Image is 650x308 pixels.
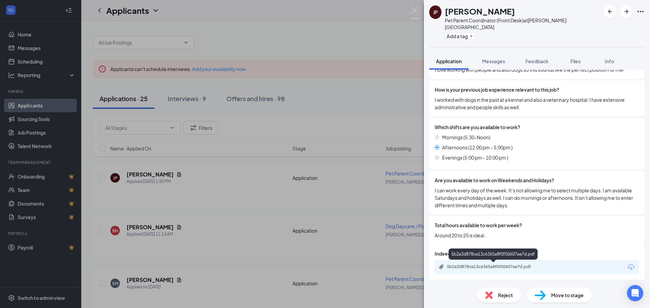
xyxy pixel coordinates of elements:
[525,58,548,64] span: Feedback
[435,187,639,209] span: I can work every day of the week. It’s not allowing me to select multiple days. I am available Sa...
[449,248,538,260] div: 5b2a3d878ce13c6365a8f0f50607ae7d.pdf
[498,291,513,299] span: Reject
[435,123,520,131] span: Which shifts are you available to work?
[442,144,513,151] span: Afternoons (12:00 pm - 5:00pm )
[620,5,632,18] button: ArrowRight
[435,250,470,257] span: Indeed Resume
[445,17,601,30] div: Pet Parent Coordinator (Front Desk) at [PERSON_NAME][GEOGRAPHIC_DATA]
[435,221,522,229] span: Total hours available to work per week?
[436,58,462,64] span: Application
[445,5,515,17] h1: [PERSON_NAME]
[447,264,542,269] div: 5b2a3d878ce13c6365a8f0f50607ae7d.pdf
[435,232,639,239] span: Around 20 to 25 is ideal.
[442,134,490,141] span: Mornings (5:30-Noon)
[551,291,584,299] span: Move to stage
[622,7,630,16] svg: ArrowRight
[605,58,614,64] span: Info
[439,264,444,269] svg: Paperclip
[604,5,616,18] button: ArrowLeftNew
[435,66,639,73] span: I love working with people and also dogs so this sounds like the perfect position for me!
[469,34,473,38] svg: Plus
[627,263,635,271] svg: Download
[435,96,639,111] span: I worked with dogs in the past at a kennel and also a veterinary hospital. I have extensive admin...
[445,32,475,40] button: PlusAdd a tag
[627,285,643,301] div: Open Intercom Messenger
[433,9,438,16] div: JP
[606,7,614,16] svg: ArrowLeftNew
[439,264,548,270] a: Paperclip5b2a3d878ce13c6365a8f0f50607ae7d.pdf
[570,58,581,64] span: Files
[636,7,645,16] svg: Ellipses
[482,58,505,64] span: Messages
[435,86,559,93] span: How is your previous job experience relevant to this job?
[435,176,554,184] span: Are you available to work on Weekends and Holidays?
[442,154,508,161] span: Evenings (5:00 pm - 10:00 pm )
